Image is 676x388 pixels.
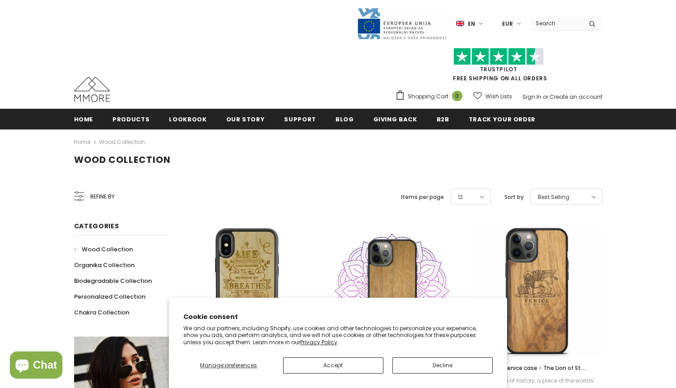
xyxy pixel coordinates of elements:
a: Shopping Cart 0 [395,90,467,103]
span: Wood Collection [82,245,133,254]
span: Biodegradable Collection [74,277,152,285]
span: Chakra Collection [74,308,129,317]
img: MMORE Cases [74,77,110,102]
a: Blog [336,109,354,129]
span: Wish Lists [485,92,512,101]
a: Wood Collection [74,241,133,257]
button: Accept [283,357,383,374]
a: Organika Collection [74,257,135,273]
span: 12 [458,193,463,202]
a: Javni Razpis [357,19,447,27]
a: Create an account [550,93,602,101]
a: Lookbook [169,109,206,129]
span: EUR [502,19,513,28]
span: Giving back [373,115,417,124]
span: B2B [437,115,449,124]
label: Sort by [504,193,524,202]
button: Manage preferences [183,357,274,374]
span: Manage preferences [200,361,257,369]
span: Organika Collection [74,261,135,269]
a: Personalized Collection [74,289,145,305]
a: Our Story [226,109,265,129]
a: support [284,109,316,129]
span: Categories [74,222,119,231]
div: Own a piece of history, a piece of the worlds'... [471,376,602,386]
img: Javni Razpis [357,7,447,40]
span: or [543,93,548,101]
a: Products [112,109,149,129]
button: Decline [392,357,493,374]
span: The Venice case - The Lion of St. [PERSON_NAME] with the lettering [489,364,586,382]
input: Search Site [530,17,582,30]
span: Lookbook [169,115,206,124]
span: Home [74,115,93,124]
a: Home [74,109,93,129]
span: Our Story [226,115,265,124]
span: Best Selling [538,193,569,202]
span: Refine by [90,192,115,202]
a: Trustpilot [480,65,517,73]
span: Track your order [469,115,536,124]
img: Trust Pilot Stars [453,48,544,65]
a: Privacy Policy [300,338,337,346]
a: Wood Collection [99,138,145,146]
a: Sign In [522,93,541,101]
span: Shopping Cart [408,92,448,101]
label: Items per page [401,193,444,202]
a: Wish Lists [473,88,512,104]
a: Biodegradable Collection [74,273,152,289]
p: We and our partners, including Shopify, use cookies and other technologies to personalize your ex... [183,325,493,346]
span: Wood Collection [74,153,171,166]
img: i-lang-1.png [456,20,464,28]
a: Track your order [469,109,536,129]
span: en [468,19,475,28]
span: support [284,115,316,124]
span: Personalized Collection [74,292,145,301]
a: Giving back [373,109,417,129]
h2: Cookie consent [183,312,493,322]
a: Chakra Collection [74,305,129,320]
span: Blog [336,115,354,124]
a: Home [74,137,90,148]
span: 0 [452,91,462,101]
inbox-online-store-chat: Shopify online store chat [7,351,65,381]
span: FREE SHIPPING ON ALL ORDERS [395,52,602,82]
a: The Venice case - The Lion of St. [PERSON_NAME] with the lettering [471,363,602,373]
span: Products [112,115,149,124]
a: B2B [437,109,449,129]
